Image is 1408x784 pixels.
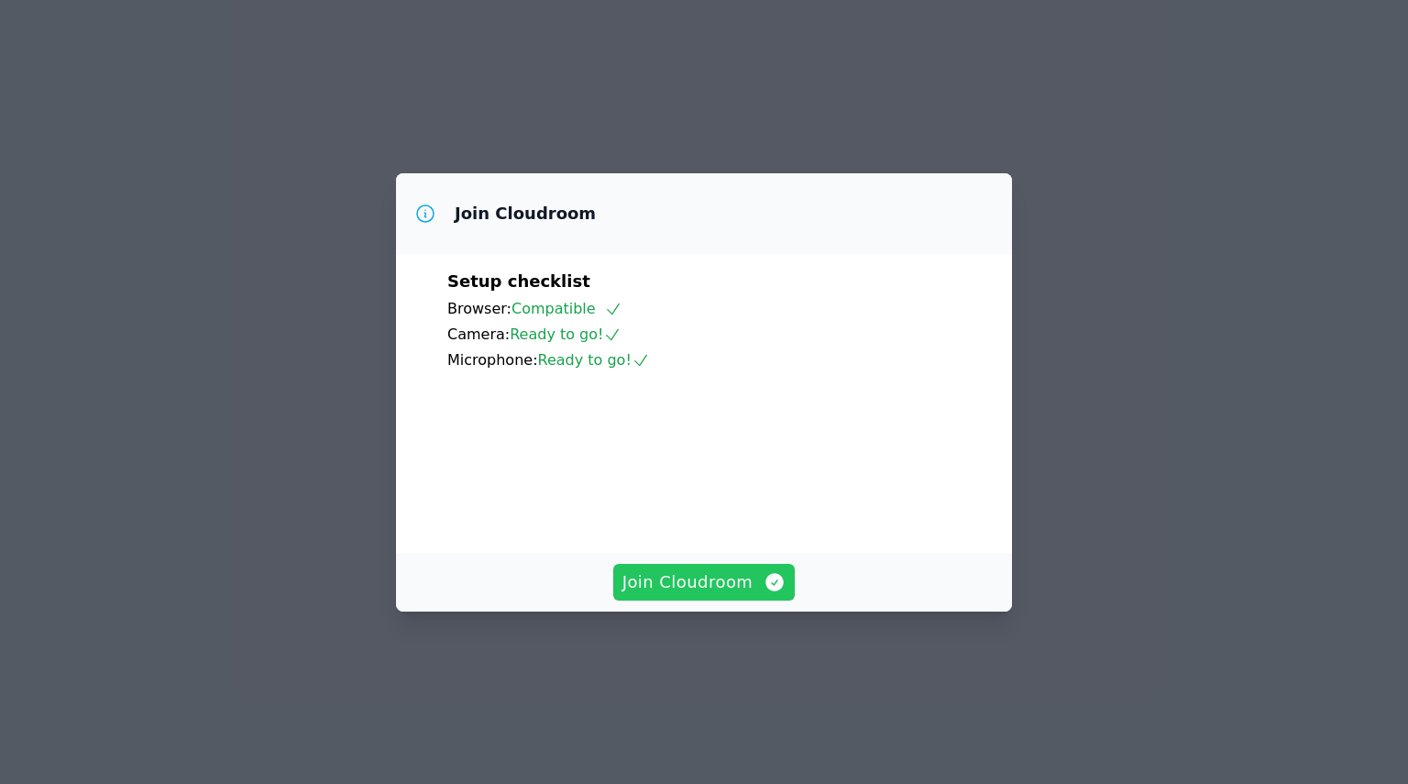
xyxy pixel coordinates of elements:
span: Microphone: [447,351,538,369]
span: Camera: [447,326,510,343]
span: Browser: [447,300,511,317]
button: Join Cloudroom [613,564,796,601]
span: Join Cloudroom [622,569,786,595]
h3: Join Cloudroom [455,203,596,225]
span: Setup checklist [447,271,590,291]
span: Ready to go! [510,326,621,343]
span: Compatible [511,300,622,317]
span: Ready to go! [538,351,650,369]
